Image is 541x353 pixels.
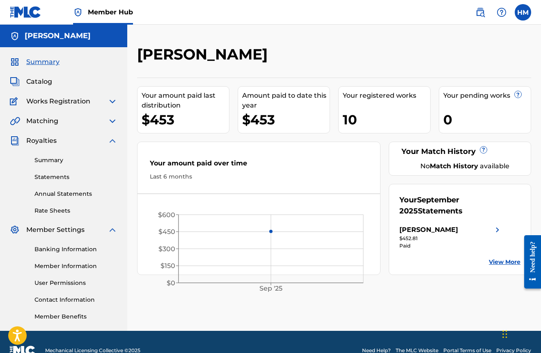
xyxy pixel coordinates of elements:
div: Last 6 months [150,172,368,181]
div: [PERSON_NAME] [399,225,458,235]
img: Accounts [10,31,20,41]
img: Summary [10,57,20,67]
div: Your Statements [399,195,521,217]
a: Public Search [472,4,488,21]
h2: [PERSON_NAME] [137,45,272,64]
img: expand [108,96,117,106]
tspan: $0 [167,279,175,287]
a: SummarySummary [10,57,60,67]
span: ? [480,147,487,153]
img: Royalties [10,136,20,146]
div: No available [410,161,521,171]
iframe: Chat Widget [500,314,541,353]
div: 0 [443,110,531,129]
div: Your registered works [343,91,430,101]
img: expand [108,116,117,126]
span: Works Registration [26,96,90,106]
a: Contact Information [34,296,117,304]
h5: Hector Devin Marin [25,31,91,41]
tspan: $300 [158,245,175,253]
a: Annual Statements [34,190,117,198]
img: search [475,7,485,17]
img: Catalog [10,77,20,87]
span: September 2025 [399,195,459,215]
a: Statements [34,173,117,181]
a: View More [489,258,520,266]
div: User Menu [515,4,531,21]
a: Banking Information [34,245,117,254]
img: expand [108,136,117,146]
div: Paid [399,242,502,250]
a: Summary [34,156,117,165]
a: Member Benefits [34,312,117,321]
a: CatalogCatalog [10,77,52,87]
div: Your pending works [443,91,531,101]
tspan: $150 [160,262,175,270]
span: ? [515,91,521,98]
div: Your Match History [399,146,521,157]
div: Amount paid to date this year [242,91,330,110]
a: Rate Sheets [34,206,117,215]
tspan: $450 [158,228,175,236]
img: MLC Logo [10,6,41,18]
div: 10 [343,110,430,129]
tspan: $600 [158,211,175,219]
a: Member Information [34,262,117,270]
iframe: Resource Center [518,228,541,296]
div: Your amount paid last distribution [142,91,229,110]
div: Help [493,4,510,21]
img: right chevron icon [493,225,502,235]
img: expand [108,225,117,235]
div: $452.81 [399,235,502,242]
div: Your amount paid over time [150,158,368,172]
img: Works Registration [10,96,21,106]
div: $453 [142,110,229,129]
span: Member Hub [88,7,133,17]
img: Matching [10,116,20,126]
strong: Match History [430,162,478,170]
span: Member Settings [26,225,85,235]
div: Drag [502,322,507,346]
a: User Permissions [34,279,117,287]
img: Member Settings [10,225,20,235]
div: $453 [242,110,330,129]
tspan: Sep '25 [259,285,282,293]
span: Catalog [26,77,52,87]
img: help [497,7,507,17]
img: Top Rightsholder [73,7,83,17]
span: Summary [26,57,60,67]
a: [PERSON_NAME]right chevron icon$452.81Paid [399,225,502,250]
span: Matching [26,116,58,126]
span: Royalties [26,136,57,146]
